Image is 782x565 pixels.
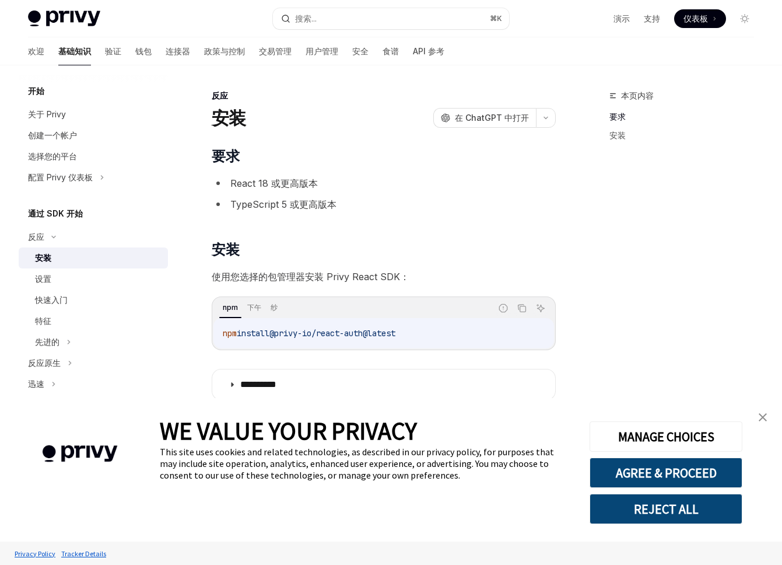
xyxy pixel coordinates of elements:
font: 交易管理 [259,46,292,56]
font: 政策与控制 [204,46,245,56]
button: 切换暗模式 [735,9,754,28]
a: 支持 [644,13,660,25]
a: 钱包 [135,37,152,65]
img: company logo [17,428,142,479]
a: close banner [751,406,774,429]
button: 在 ChatGPT 中打开 [433,108,536,128]
font: 搜索... [295,13,317,23]
font: 反应原生 [28,358,61,368]
font: 钱包 [135,46,152,56]
font: 通过 SDK 开始 [28,208,83,218]
a: 基础知识 [58,37,91,65]
font: 下午 [247,303,261,312]
font: API 参考 [413,46,444,56]
font: 使用您选择的包管理器安装 Privy React SDK： [212,271,409,282]
a: 仪表板 [674,9,726,28]
font: 开始 [28,86,44,96]
font: 关于 Privy [28,109,66,119]
font: 欢迎 [28,46,44,56]
font: 支持 [644,13,660,23]
a: 验证 [105,37,121,65]
button: 询问人工智能 [533,301,548,316]
font: 连接器 [166,46,190,56]
font: 用户管理 [306,46,338,56]
font: 本页内容 [621,90,654,100]
font: 仪表板 [683,13,708,23]
font: 反应 [212,90,228,100]
a: 欢迎 [28,37,44,65]
img: close banner [759,413,767,421]
font: 迅速 [28,379,44,389]
font: 安装 [609,130,626,140]
span: @privy-io/react-auth@latest [269,328,395,339]
font: 安装 [35,253,51,263]
a: 设置 [19,268,168,290]
button: 报告错误代码 [496,301,511,316]
font: 安全 [352,46,369,56]
a: 创建一个帐户 [19,125,168,146]
font: 反应 [28,232,44,242]
font: 设置 [35,274,51,284]
button: 复制代码块中的内容 [514,301,529,316]
font: ⌘ [490,14,497,23]
a: 连接器 [166,37,190,65]
font: 特征 [35,316,51,326]
a: 快速入门 [19,290,168,311]
a: 演示 [613,13,630,25]
a: 交易管理 [259,37,292,65]
img: 灯光标志 [28,11,100,27]
font: TypeScript 5 或更高版本 [230,198,336,210]
a: Privacy Policy [12,543,58,564]
a: 关于 Privy [19,104,168,125]
a: 食谱 [383,37,399,65]
font: 快速入门 [35,295,68,305]
a: 要求 [609,107,763,126]
font: npm [223,303,238,312]
a: 政策与控制 [204,37,245,65]
font: 配置 Privy 仪表板 [28,172,93,182]
font: 纱 [271,303,278,312]
font: 先进的 [35,337,59,347]
span: WE VALUE YOUR PRIVACY [160,416,417,446]
span: npm [223,328,237,339]
a: 安装 [19,247,168,268]
font: 在 ChatGPT 中打开 [455,113,529,123]
a: 安全 [352,37,369,65]
font: 验证 [105,46,121,56]
font: 安装 [212,241,239,258]
a: Tracker Details [58,543,109,564]
font: 要求 [609,111,626,121]
button: MANAGE CHOICES [590,421,742,452]
font: 创建一个帐户 [28,130,77,140]
a: 用户管理 [306,37,338,65]
a: API 参考 [413,37,444,65]
font: 食谱 [383,46,399,56]
font: 安装 [212,107,246,128]
span: install [237,328,269,339]
button: REJECT ALL [590,494,742,524]
font: 演示 [613,13,630,23]
font: 基础知识 [58,46,91,56]
button: AGREE & PROCEED [590,458,742,488]
button: 搜索...⌘K [273,8,509,29]
a: 选择您的平台 [19,146,168,167]
font: K [497,14,502,23]
a: 安装 [609,126,763,145]
div: This site uses cookies and related technologies, as described in our privacy policy, for purposes... [160,446,572,481]
a: 特征 [19,311,168,332]
font: 选择您的平台 [28,151,77,161]
font: React 18 或更高版本 [230,177,318,189]
font: 要求 [212,148,239,165]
